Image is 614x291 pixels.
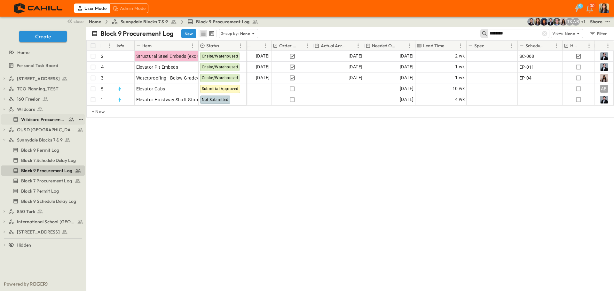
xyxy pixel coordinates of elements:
span: Wildcare Procurement Log [21,116,66,123]
p: Spec [474,42,484,49]
a: [STREET_ADDRESS] [8,74,83,83]
a: TCO Planning_TEST [8,84,83,93]
a: Block 9 Permit Log [1,146,83,155]
button: New [181,29,196,38]
div: Block 9 Procurement Logtest [1,165,85,176]
span: Sunnydale Blocks 7 & 9 [121,19,168,25]
span: [DATE] [256,74,270,81]
p: Status [206,42,219,49]
p: 1 [101,96,103,103]
button: Menu [189,42,196,50]
span: 160 Freelon [17,96,41,102]
h6: 5 [579,4,581,9]
span: Onsite/Warehoused [202,76,238,80]
p: + New [92,108,96,115]
span: 10 wk [453,85,465,92]
button: Sort [580,42,587,49]
button: row view [200,30,207,37]
a: Home [89,19,101,25]
p: 30 [590,3,594,8]
button: Menu [106,42,114,50]
a: Block 7 Schedule Delay Log [1,156,83,165]
span: Elevator Pit Embeds [136,64,178,70]
span: SC-068 [519,53,534,59]
p: Block 9 Procurement Log [100,29,174,38]
img: Raven Libunao (rlibunao@cahill-sf.com) [559,18,567,26]
div: Sunnydale Blocks 7 & 9test [1,135,85,145]
button: Menu [262,42,269,50]
span: [DATE] [400,85,413,92]
div: 850 Turktest [1,206,85,217]
div: Admin Mode [109,4,149,13]
span: 4 wk [455,96,465,103]
span: Elevator Hoistway Shaft Structural Steel [136,96,221,103]
a: Wildcare [8,105,83,114]
img: Profile Picture [600,96,608,103]
div: Wildcaretest [1,104,85,114]
p: Actual Arrival [321,42,346,49]
a: Block 7 Procurement Log [1,176,83,185]
span: [DATE] [349,63,362,71]
div: [STREET_ADDRESS]test [1,227,85,237]
span: Onsite/Warehoused [202,54,238,58]
span: [DATE] [400,52,413,60]
button: close [64,17,85,26]
div: table view [199,29,216,38]
div: # [99,41,115,51]
button: Sort [255,42,262,49]
span: Wildcare [17,106,35,112]
div: AB [600,85,608,93]
span: TCO Planning_TEST [17,86,59,92]
a: Block 9 Procurement Log [187,19,258,25]
span: Block 7 Permit Log [21,188,59,194]
button: Menu [604,42,612,50]
p: Hot? [570,42,579,49]
span: Block 9 Procurement Log [21,167,72,174]
img: Profile Picture [600,74,608,82]
span: 2 wk [455,52,465,60]
button: Sort [398,42,405,49]
img: Profile Picture [600,52,608,60]
p: 5 [101,86,104,92]
p: + 1 [581,19,587,25]
div: Owner [594,41,614,51]
span: EP-04 [519,75,532,81]
span: OUSD [GEOGRAPHIC_DATA] [17,126,75,133]
button: test [604,18,611,26]
button: Menu [508,42,516,50]
div: Share [590,19,602,25]
span: Block 9 Procurement Log [196,19,249,25]
div: 160 Freelontest [1,94,85,104]
span: 850 Turk [17,208,35,215]
a: Sunnydale Blocks 7 & 9 [8,135,83,144]
span: 1 wk [455,74,465,81]
span: Block 7 Procurement Log [21,178,72,184]
p: Schedule ID [525,42,544,49]
span: [STREET_ADDRESS] [17,229,60,235]
span: [DATE] [256,63,270,71]
div: Block 7 Procurement Logtest [1,176,85,186]
div: User Mode [74,4,109,13]
a: 160 Freelon [8,95,83,103]
span: Onsite/Warehoused [202,65,238,69]
a: OUSD [GEOGRAPHIC_DATA] [8,125,83,134]
a: Block 7 Permit Log [1,187,83,195]
span: Submittal Approved [202,87,239,91]
span: Hidden [17,242,31,248]
span: International School San Francisco [17,218,75,225]
button: Menu [405,42,413,50]
div: International School San Franciscotest [1,217,85,227]
a: [STREET_ADDRESS] [8,227,83,236]
button: Filter [587,29,609,38]
button: Sort [485,42,492,49]
span: Block 7 Schedule Delay Log [21,157,76,164]
button: Sort [102,42,109,49]
a: International School San Francisco [8,217,83,226]
span: Not Submitted [202,97,229,102]
span: [DATE] [400,74,413,81]
span: Waterproofing - Below Grade/Elevator Pit [136,75,223,81]
div: Block 7 Schedule Delay Logtest [1,155,85,165]
span: Sunnydale Blocks 7 & 9 [17,137,63,143]
span: [DATE] [349,74,362,81]
div: TCO Planning_TESTtest [1,84,85,94]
